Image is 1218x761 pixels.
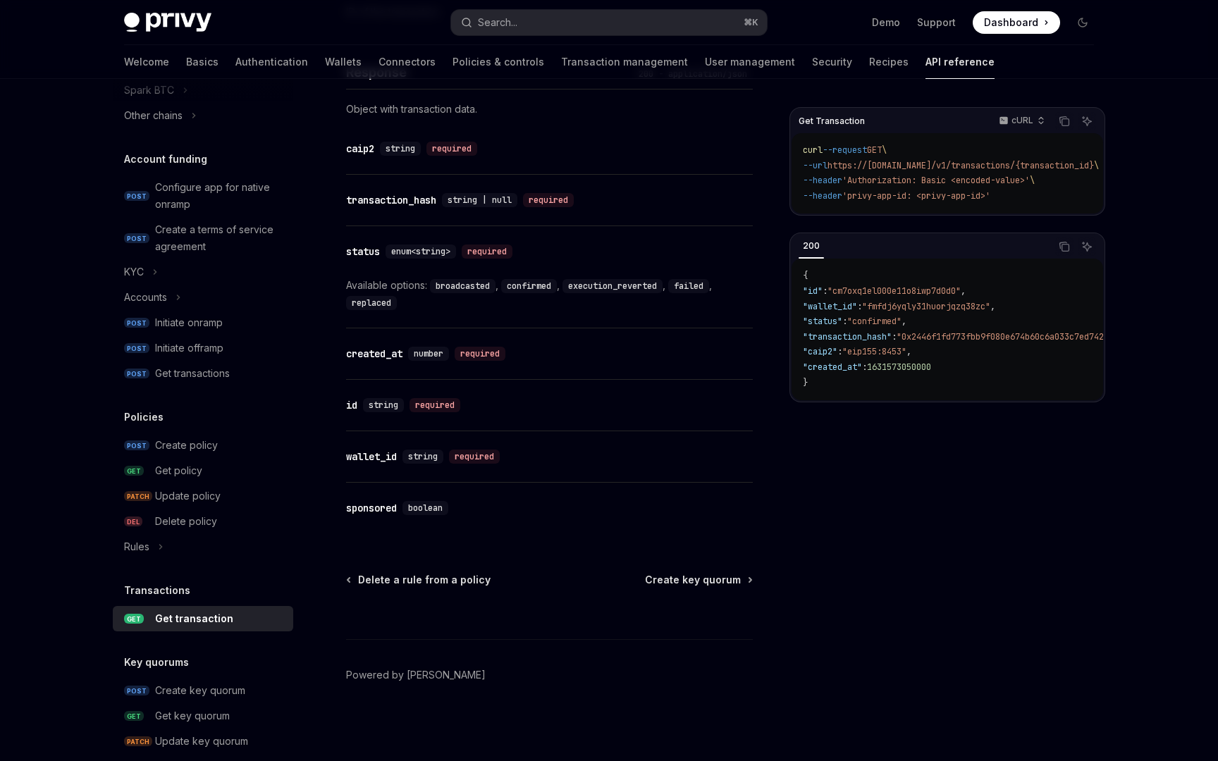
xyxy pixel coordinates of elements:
span: "caip2" [803,346,837,357]
div: Create a terms of service agreement [155,221,285,255]
span: string [408,451,438,462]
div: transaction_hash [346,193,436,207]
a: Connectors [379,45,436,79]
span: --url [803,160,828,171]
div: required [410,398,460,412]
span: , [906,346,911,357]
span: POST [124,686,149,696]
div: status [346,245,380,259]
p: Object with transaction data. [346,101,753,118]
div: Available options: [346,277,753,311]
span: Get Transaction [799,116,865,127]
div: Initiate offramp [155,340,223,357]
div: KYC [124,264,144,280]
div: caip2 [346,142,374,156]
span: , [990,301,995,312]
a: Create key quorum [645,573,751,587]
span: POST [124,343,149,354]
a: Powered by [PERSON_NAME] [346,668,486,682]
div: , [562,277,668,294]
button: Open search [451,10,767,35]
button: Ask AI [1078,237,1096,256]
button: Toggle Other chains section [113,103,293,128]
div: Get policy [155,462,202,479]
span: PATCH [124,736,152,747]
a: GETGet transaction [113,606,293,631]
span: "eip155:8453" [842,346,906,357]
a: Policies & controls [453,45,544,79]
h5: Account funding [124,151,207,168]
div: Create key quorum [155,682,245,699]
span: Dashboard [984,16,1038,30]
code: confirmed [501,279,557,293]
div: Delete policy [155,513,217,530]
a: POSTInitiate onramp [113,310,293,335]
span: POST [124,440,149,451]
a: Support [917,16,956,30]
code: execution_reverted [562,279,663,293]
a: POSTConfigure app for native onramp [113,175,293,217]
a: User management [705,45,795,79]
span: "created_at" [803,361,862,373]
span: PATCH [124,491,152,502]
span: --header [803,190,842,202]
a: API reference [925,45,995,79]
span: 'privy-app-id: <privy-app-id>' [842,190,990,202]
span: "fmfdj6yqly31huorjqzq38zc" [862,301,990,312]
code: failed [668,279,709,293]
img: dark logo [124,13,211,32]
a: PATCHUpdate key quorum [113,729,293,754]
button: Copy the contents from the code block [1055,237,1074,256]
span: : [857,301,862,312]
button: Copy the contents from the code block [1055,112,1074,130]
div: Update key quorum [155,733,248,750]
a: POSTGet transactions [113,361,293,386]
div: id [346,398,357,412]
a: GETGet policy [113,458,293,483]
span: : [837,346,842,357]
span: curl [803,144,823,156]
span: DEL [124,516,142,527]
button: cURL [991,109,1051,133]
span: enum<string> [391,246,450,257]
a: PATCHUpdate policy [113,483,293,509]
span: : [862,361,867,373]
button: Ask AI [1078,112,1096,130]
h5: Key quorums [124,654,189,671]
span: "transaction_hash" [803,331,892,342]
a: Dashboard [973,11,1060,34]
h5: Transactions [124,582,190,599]
span: Create key quorum [645,573,741,587]
button: Toggle Rules section [113,534,293,559]
button: Toggle dark mode [1071,11,1094,34]
div: , [430,277,501,294]
a: Welcome [124,45,169,79]
div: required [455,347,505,361]
div: sponsored [346,501,397,515]
span: --header [803,175,842,186]
a: GETGet key quorum [113,703,293,729]
span: 'Authorization: Basic <encoded-value>' [842,175,1030,186]
span: "wallet_id" [803,301,857,312]
span: { [803,270,808,281]
h5: Policies [124,409,164,426]
div: Get transactions [155,365,230,382]
span: string | null [448,194,512,206]
a: POSTCreate a terms of service agreement [113,217,293,259]
span: "status" [803,316,842,327]
code: broadcasted [430,279,496,293]
div: Search... [478,14,517,31]
span: 1631573050000 [867,361,931,373]
a: POSTInitiate offramp [113,335,293,361]
div: Create policy [155,437,218,454]
span: GET [124,614,144,624]
span: \ [1094,160,1099,171]
a: Transaction management [561,45,688,79]
div: Update policy [155,488,221,505]
span: GET [867,144,882,156]
div: required [449,450,500,464]
span: string [386,143,415,154]
span: : [823,285,828,297]
a: Authentication [235,45,308,79]
div: Get transaction [155,610,233,627]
